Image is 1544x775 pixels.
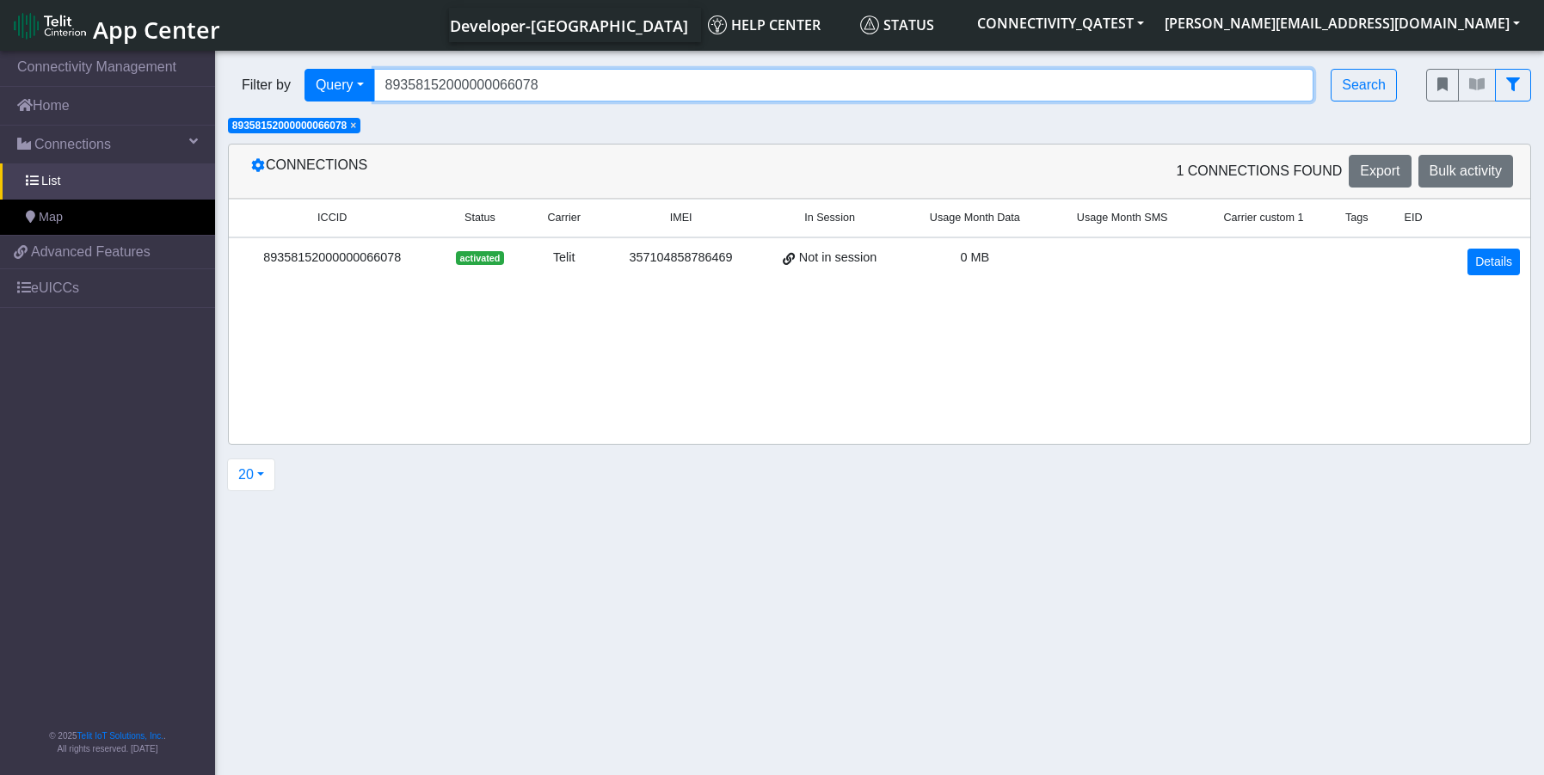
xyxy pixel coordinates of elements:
div: Connections [233,155,880,188]
span: Usage Month SMS [1077,210,1168,226]
span: Not in session [799,249,877,268]
img: logo-telit-cinterion-gw-new.png [14,12,86,40]
button: Bulk activity [1418,155,1513,188]
button: CONNECTIVITY_QATEST [967,8,1154,39]
span: Usage Month Data [930,210,1020,226]
button: Search [1331,69,1397,101]
a: Telit IoT Solutions, Inc. [77,731,163,741]
span: Status [860,15,934,34]
input: Search... [374,69,1314,101]
span: IMEI [670,210,692,226]
div: fitlers menu [1426,69,1531,101]
span: Developer-[GEOGRAPHIC_DATA] [450,15,688,36]
span: Connections [34,134,111,155]
span: Status [464,210,495,226]
span: 1 Connections found [1176,161,1342,181]
span: Export [1360,163,1399,178]
span: 0 MB [961,250,990,264]
img: knowledge.svg [708,15,727,34]
span: Carrier custom 1 [1223,210,1303,226]
span: ICCID [317,210,347,226]
span: App Center [93,14,220,46]
span: Help center [708,15,821,34]
a: Help center [701,8,853,42]
span: EID [1405,210,1423,226]
span: Bulk activity [1430,163,1502,178]
img: status.svg [860,15,879,34]
button: Query [304,69,375,101]
div: 357104858786469 [614,249,747,268]
span: Map [39,208,63,227]
span: Tags [1345,210,1369,226]
span: activated [456,251,503,265]
span: Advanced Features [31,242,151,262]
div: 89358152000000066078 [239,249,425,268]
span: Carrier [547,210,580,226]
a: App Center [14,7,218,44]
button: 20 [227,458,275,491]
button: [PERSON_NAME][EMAIL_ADDRESS][DOMAIN_NAME] [1154,8,1530,39]
span: 89358152000000066078 [232,120,347,132]
div: Telit [534,249,594,268]
a: Details [1467,249,1520,275]
a: Your current platform instance [449,8,687,42]
span: List [41,172,60,191]
span: × [350,120,356,132]
button: Export [1349,155,1411,188]
span: In Session [804,210,855,226]
button: Close [350,120,356,131]
a: Status [853,8,967,42]
span: Filter by [228,75,304,95]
